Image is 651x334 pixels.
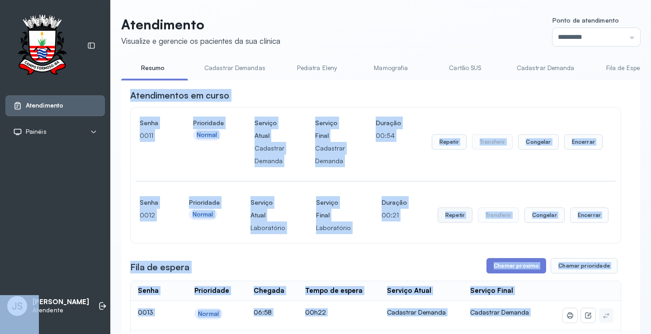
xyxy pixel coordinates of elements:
a: Resumo [121,61,184,75]
h4: Serviço Atual [250,196,285,221]
h3: Atendimentos em curso [130,89,229,102]
p: Atendente [33,306,89,314]
span: 00h22 [305,308,326,316]
p: 00:54 [376,129,401,142]
a: Cadastrar Demanda [508,61,584,75]
span: 0013 [138,308,153,316]
p: Laboratório [316,221,351,234]
span: Ponto de atendimento [552,16,619,24]
h4: Prioridade [189,196,220,209]
a: Mamografia [359,61,423,75]
span: Painéis [26,128,47,136]
h4: Serviço Final [316,196,351,221]
button: Encerrar [570,207,609,223]
p: Cadastrar Demanda [255,142,284,167]
a: Cadastrar Demandas [195,61,274,75]
div: Visualize e gerencie os pacientes da sua clínica [121,36,280,46]
p: Cadastrar Demanda [315,142,345,167]
h4: Duração [376,117,401,129]
p: [PERSON_NAME] [33,298,89,306]
div: Normal [197,131,217,139]
div: Cadastrar Demanda [387,308,456,316]
div: Tempo de espera [305,287,363,295]
span: Cadastrar Demanda [470,308,529,316]
h4: Senha [140,196,158,209]
button: Transferir [478,207,519,223]
h4: Senha [140,117,162,129]
div: Serviço Atual [387,287,431,295]
a: Cartão SUS [434,61,497,75]
p: Laboratório [250,221,285,234]
p: 0012 [140,209,158,221]
p: Atendimento [121,16,280,33]
p: 0011 [140,129,162,142]
button: Repetir [432,134,467,150]
a: Atendimento [13,101,97,110]
div: Chegada [254,287,284,295]
button: Chamar prioridade [551,258,618,273]
div: Prioridade [194,287,229,295]
h4: Serviço Final [315,117,345,142]
a: Pediatra Eleny [285,61,349,75]
div: Serviço Final [470,287,513,295]
p: 00:21 [382,209,407,221]
button: Congelar [524,207,565,223]
div: Senha [138,287,159,295]
button: Congelar [518,134,558,150]
h3: Fila de espera [130,261,189,273]
span: Atendimento [26,102,63,109]
h4: Prioridade [193,117,224,129]
button: Encerrar [564,134,603,150]
button: Transferir [472,134,513,150]
div: Normal [198,310,219,318]
span: 06:58 [254,308,272,316]
img: Logotipo do estabelecimento [9,14,75,77]
h4: Serviço Atual [255,117,284,142]
button: Repetir [438,207,472,223]
button: Chamar próximo [486,258,546,273]
h4: Duração [382,196,407,209]
div: Normal [193,211,213,218]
